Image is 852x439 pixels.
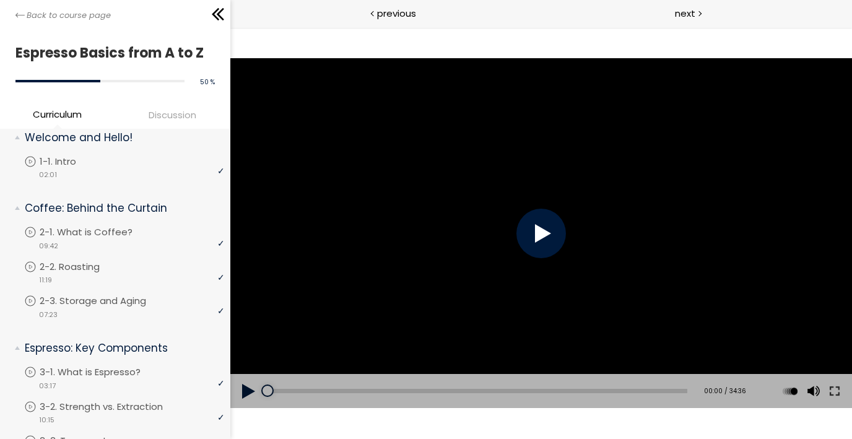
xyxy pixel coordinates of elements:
a: Back to course page [15,9,111,22]
button: Volume [573,347,591,381]
p: 2-2. Roasting [40,260,124,274]
span: previous [377,6,416,20]
p: Welcome and Hello! [25,130,215,146]
span: Discussion [149,108,196,122]
span: Curriculum [33,107,82,121]
p: 1-1. Intro [40,155,101,168]
div: 00:00 / 34:36 [468,359,516,369]
p: Espresso: Key Components [25,341,215,356]
p: 2-3. Storage and Aging [40,294,171,308]
p: 2-1. What is Coffee? [40,225,157,239]
h1: Espresso Basics from A to Z [15,41,209,64]
div: Change playback rate [549,347,571,381]
p: 3-2. Strength vs. Extraction [40,400,188,414]
p: 3-1. What is Espresso? [40,365,165,379]
button: Play back rate [550,347,569,381]
span: 07:23 [39,310,58,320]
span: 03:17 [39,381,56,391]
span: Back to course page [27,9,111,22]
span: next [675,6,695,20]
span: 10:15 [39,415,54,425]
p: Coffee: Behind the Curtain [25,201,215,216]
span: 11:19 [39,275,52,285]
span: 02:01 [39,170,57,180]
span: 09:42 [39,241,58,251]
span: 50 % [200,77,215,87]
